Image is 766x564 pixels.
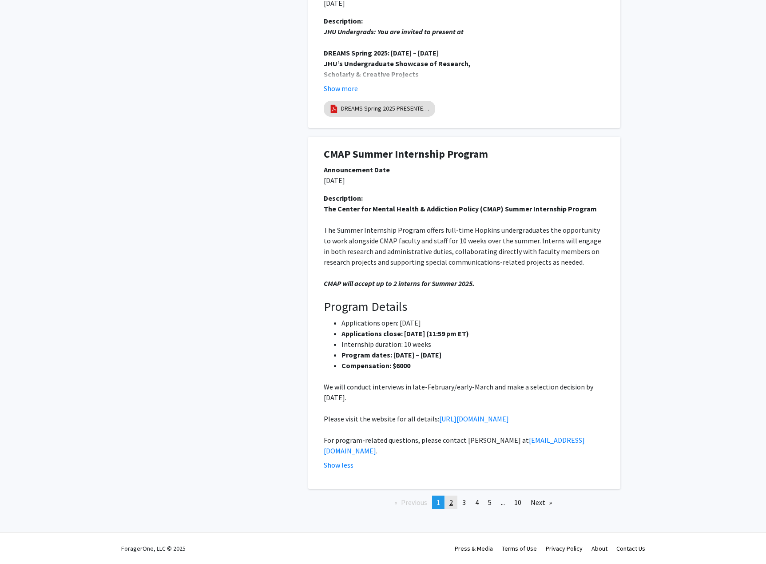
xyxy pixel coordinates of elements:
img: pdf_icon.png [329,104,339,114]
strong: Compensation: $6000 [341,361,410,370]
span: 1 [437,498,440,507]
span: Previous [401,498,427,507]
strong: DREAMS Spring 2025: [DATE] – [DATE] [324,48,439,57]
h3: Program Details [324,299,605,314]
p: Please visit the website for all details: [324,413,605,424]
a: Next page [526,496,556,509]
span: 5 [488,498,492,507]
h1: CMAP Summer Internship Program [324,148,605,161]
strong: JHU’s Undergraduate Showcase of Research, [324,59,471,68]
strong: Applications close: [DATE] (11:59 pm ET) [341,329,469,338]
span: 2 [449,498,453,507]
span: 4 [475,498,479,507]
a: [URL][DOMAIN_NAME] [439,414,509,423]
p: [DATE] [324,175,605,186]
p: The Summer Internship Program offers full-time Hopkins undergraduates the opportunity to work alo... [324,225,605,267]
a: Press & Media [455,544,493,552]
li: Applications open: [DATE] [341,318,605,328]
span: 10 [514,498,521,507]
button: Show more [324,83,358,94]
div: Description: [324,16,605,26]
a: Terms of Use [502,544,537,552]
a: About [591,544,607,552]
div: Announcement Date [324,164,605,175]
a: Contact Us [616,544,645,552]
span: ... [501,498,505,507]
em: CMAP will accept up to 2 interns for Summer 2025. [324,279,475,288]
iframe: Chat [7,524,38,557]
div: Description: [324,193,605,203]
u: The Center for Mental Health & Addiction Policy (CMAP) Summer Internship Program [324,204,597,213]
em: JHU Undergrads: You are invited to present at [324,27,464,36]
ul: Pagination [308,496,620,509]
strong: Scholarly & Creative Projects [324,70,419,79]
p: For program-related questions, please contact [PERSON_NAME] at . [324,435,605,456]
div: ForagerOne, LLC © 2025 [121,533,186,564]
a: Privacy Policy [546,544,583,552]
button: Show less [324,460,353,470]
strong: Program dates: [DATE] – [DATE] [341,350,441,359]
p: We will conduct interviews in late-February/early-March and make a selection decision by [DATE]. [324,381,605,403]
a: DREAMS Spring 2025 PRESENTER Registration [341,104,430,113]
li: Internship duration: 10 weeks [341,339,605,350]
span: 3 [462,498,466,507]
